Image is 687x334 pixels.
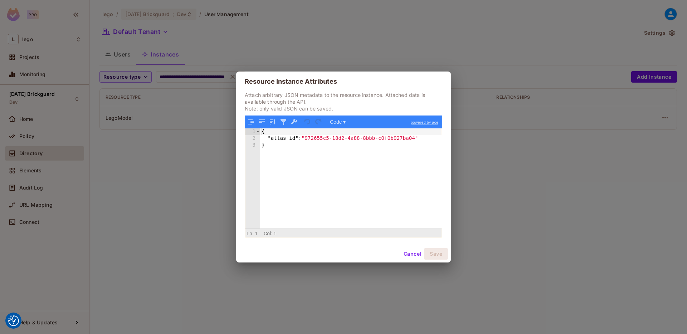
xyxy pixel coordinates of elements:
[8,315,19,326] button: Consent Preferences
[247,231,253,236] span: Ln:
[245,128,260,135] div: 1
[268,117,277,127] button: Sort contents
[245,142,260,149] div: 3
[327,117,348,127] button: Code ▾
[247,117,256,127] button: Format JSON data, with proper indentation and line feeds (Ctrl+I)
[289,117,299,127] button: Repair JSON: fix quotes and escape characters, remove comments and JSONP notation, turn JavaScrip...
[245,135,260,142] div: 2
[407,116,442,129] a: powered by ace
[273,231,276,236] span: 1
[314,117,323,127] button: Redo (Ctrl+Shift+Z)
[279,117,288,127] button: Filter, sort, or transform contents
[264,231,272,236] span: Col:
[303,117,312,127] button: Undo last action (Ctrl+Z)
[8,315,19,326] img: Revisit consent button
[245,92,442,112] p: Attach arbitrary JSON metadata to the resource instance. Attached data is available through the A...
[401,248,424,260] button: Cancel
[255,231,258,236] span: 1
[257,117,267,127] button: Compact JSON data, remove all whitespaces (Ctrl+Shift+I)
[424,248,448,260] button: Save
[236,72,451,92] h2: Resource Instance Attributes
